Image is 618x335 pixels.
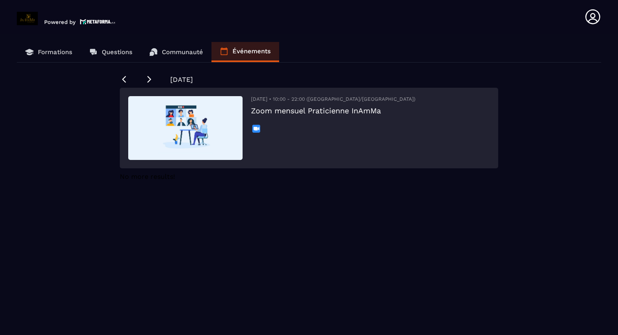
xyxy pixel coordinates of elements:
[251,106,415,115] h3: Zoom mensuel Praticienne InAmMa
[17,42,81,62] a: Formations
[44,19,76,25] p: Powered by
[128,96,243,160] img: default event img
[141,42,211,62] a: Communauté
[232,47,271,55] p: Événements
[120,173,175,181] span: No more results!
[80,18,115,25] img: logo
[38,48,72,56] p: Formations
[162,48,203,56] p: Communauté
[211,42,279,62] a: Événements
[102,48,132,56] p: Questions
[170,76,193,84] span: [DATE]
[251,96,415,102] span: [DATE] • 10:00 - 22:00 ([GEOGRAPHIC_DATA]/[GEOGRAPHIC_DATA])
[17,12,38,25] img: logo-branding
[81,42,141,62] a: Questions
